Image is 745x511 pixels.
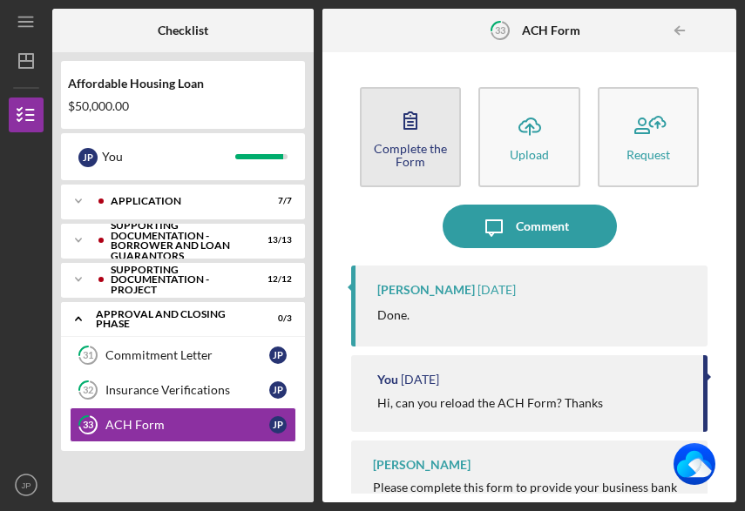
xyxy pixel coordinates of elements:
div: 12 / 12 [261,274,292,285]
div: J P [78,148,98,167]
div: Supporting Documentation - Borrower and Loan Guarantors [111,220,248,260]
div: Request [626,148,670,161]
div: You [377,373,398,387]
div: J P [269,381,287,399]
p: Done. [377,306,410,325]
div: Hi, can you reload the ACH Form? Thanks [377,396,603,410]
b: Checklist [158,24,208,37]
div: You [102,142,235,171]
a: 32Insurance VerificationsJP [70,373,296,407]
div: [PERSON_NAME] [373,458,471,472]
div: J P [269,416,287,434]
tspan: 32 [83,385,93,396]
div: Application [111,196,248,206]
text: JP [21,481,30,490]
a: 31Commitment LetterJP [70,338,296,373]
tspan: 33 [83,420,93,431]
tspan: 33 [495,24,505,36]
div: Approval and Closing Phase [96,309,248,329]
button: Complete the Form [360,87,462,187]
button: Upload [478,87,580,187]
div: J P [269,346,287,364]
div: Comment [516,205,569,248]
time: 2025-10-06 21:59 [401,373,439,387]
div: Affordable Housing Loan [68,77,298,91]
div: 0 / 3 [261,313,292,324]
b: ACH Form [522,24,580,37]
a: 33ACH FormJP [70,407,296,442]
tspan: 31 [83,350,93,361]
div: Complete the Form [362,142,460,168]
button: Request [598,87,700,187]
div: 7 / 7 [261,196,292,206]
div: Commitment Letter [105,348,269,362]
time: 2025-10-08 15:42 [477,283,516,297]
div: ACH Form [105,418,269,432]
div: 13 / 13 [261,235,292,245]
div: Supporting Documentation - Project [111,265,248,295]
div: Insurance Verifications [105,383,269,397]
div: Upload [510,148,549,161]
button: Comment [443,205,617,248]
button: JP [9,467,44,502]
div: [PERSON_NAME] [377,283,475,297]
div: $50,000.00 [68,99,298,113]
